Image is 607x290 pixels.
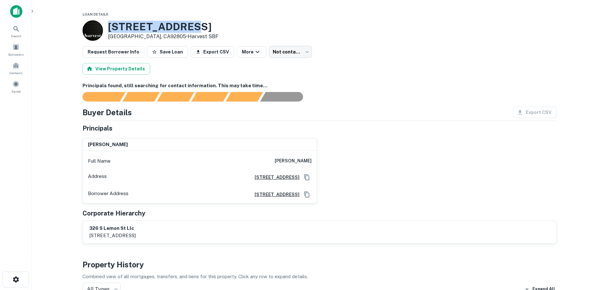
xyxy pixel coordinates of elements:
button: Export CSV [191,46,234,58]
button: View Property Details [83,63,150,74]
p: [STREET_ADDRESS] [89,232,136,239]
a: [STREET_ADDRESS] [249,174,300,181]
div: AI fulfillment process complete. [260,92,311,102]
button: Copy Address [302,173,312,182]
h5: Corporate Hierarchy [83,209,145,218]
button: Request Borrower Info [83,46,144,58]
a: Search [2,23,30,40]
p: [GEOGRAPHIC_DATA], CA92805 • [108,33,219,40]
button: Copy Address [302,190,312,199]
h6: [PERSON_NAME] [275,157,312,165]
a: Harvest SBF [188,33,219,39]
div: Your request is received and processing... [122,92,160,102]
span: Borrowers [8,52,24,57]
button: More [237,46,266,58]
h6: Principals found, still searching for contact information. This may take time... [83,82,557,89]
a: Saved [2,78,30,95]
img: capitalize-icon.png [10,5,22,18]
a: Contacts [2,60,30,77]
h6: 326 s lemon st llc [89,225,136,232]
div: Sending borrower request to AI... [75,92,123,102]
span: Loan Details [83,12,108,16]
div: Documents found, AI parsing details... [157,92,194,102]
h5: Principals [83,124,112,133]
div: Not contacted [269,46,312,58]
p: Borrower Address [88,190,128,199]
h4: Property History [83,259,557,270]
span: Search [11,33,21,39]
a: Borrowers [2,41,30,58]
p: Combined view of all mortgages, transfers, and liens for this property. Click any row to expand d... [83,273,557,280]
span: Contacts [10,70,22,75]
div: Principals found, AI now looking for contact information... [191,92,228,102]
h3: [STREET_ADDRESS] [108,21,219,33]
div: Principals found, still searching for contact information. This may take time... [226,92,263,102]
h4: Buyer Details [83,107,132,118]
button: Save Loan [147,46,188,58]
span: Saved [11,89,21,94]
a: [STREET_ADDRESS] [249,191,300,198]
p: Address [88,173,107,182]
p: Full Name [88,157,111,165]
h6: [PERSON_NAME] [88,141,128,148]
iframe: Chat Widget [575,239,607,270]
